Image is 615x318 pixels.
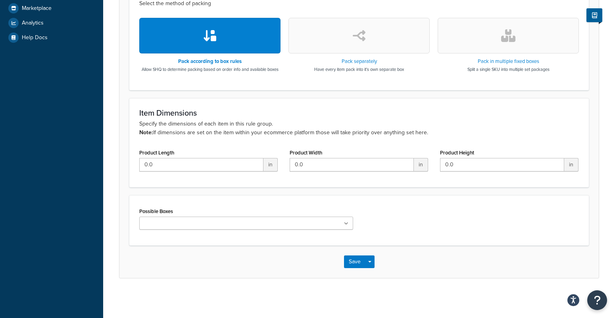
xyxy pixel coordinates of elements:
[6,30,97,45] a: Help Docs
[467,66,550,72] p: Split a single SKU into multiple set packages
[6,1,97,15] a: Marketplace
[290,150,322,156] label: Product Width
[22,34,48,41] span: Help Docs
[314,59,404,64] h3: Pack separately
[314,66,404,72] p: Have every item pack into it's own separate box
[139,109,579,117] h3: Item Dimensions
[6,16,97,30] a: Analytics
[22,5,52,12] span: Marketplace
[139,208,173,214] label: Possible Boxes
[467,59,550,64] h3: Pack in multiple fixed boxes
[344,255,365,268] button: Save
[142,66,279,72] p: Allow SHQ to determine packing based on order info and available boxes
[440,150,474,156] label: Product Height
[142,59,279,64] h3: Pack according to box rules
[139,120,579,137] p: Specify the dimensions of each item in this rule group. If dimensions are set on the item within ...
[263,158,278,171] span: in
[414,158,428,171] span: in
[586,8,602,22] button: Show Help Docs
[139,128,153,137] b: Note:
[587,290,607,310] button: Open Resource Center
[139,150,174,156] label: Product Length
[22,20,44,27] span: Analytics
[564,158,578,171] span: in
